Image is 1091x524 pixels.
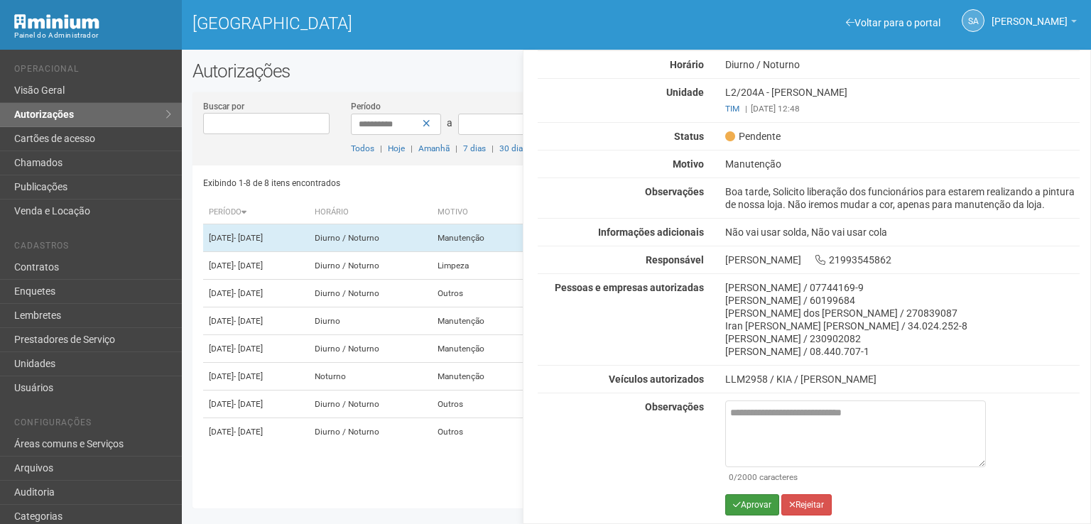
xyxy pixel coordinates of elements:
div: LLM2958 / KIA / [PERSON_NAME] [725,373,1080,386]
h1: [GEOGRAPHIC_DATA] [192,14,626,33]
span: - [DATE] [234,399,263,409]
td: Limpeza [432,252,526,280]
div: Iran [PERSON_NAME] [PERSON_NAME] / 34.024.252-8 [725,320,1080,332]
strong: Observações [645,401,704,413]
h2: Autorizações [192,60,1080,82]
a: TIM [725,104,739,114]
div: [DATE] 12:48 [725,102,1080,115]
a: Todos [351,143,374,153]
strong: Status [674,131,704,142]
td: Manutenção [432,224,526,252]
span: - [DATE] [234,261,263,271]
td: Diurno / Noturno [309,280,432,307]
div: [PERSON_NAME] / 08.440.707-1 [725,345,1080,358]
span: a [447,117,452,129]
td: [DATE] [203,224,309,252]
span: - [DATE] [234,316,263,326]
td: [DATE] [203,363,309,391]
strong: Responsável [646,254,704,266]
div: [PERSON_NAME] / 60199684 [725,294,1080,307]
td: [DATE] [203,418,309,446]
label: Buscar por [203,100,244,113]
td: Outros [432,280,526,307]
span: - [DATE] [234,288,263,298]
th: Horário [309,201,432,224]
td: Noturno [309,363,432,391]
span: | [380,143,382,153]
span: - [DATE] [234,427,263,437]
div: Boa tarde, Solicito liberação dos funcionários para estarem realizando a pintura de nossa loja. N... [715,185,1090,211]
th: Período [203,201,309,224]
div: [PERSON_NAME] / 230902082 [725,332,1080,345]
div: Exibindo 1-8 de 8 itens encontrados [203,173,632,194]
strong: Informações adicionais [598,226,704,238]
td: Manutenção [432,363,526,391]
div: [PERSON_NAME] / 07744169-9 [725,281,1080,294]
div: [PERSON_NAME] dos [PERSON_NAME] / 270839087 [725,307,1080,320]
span: | [745,104,747,114]
div: L2/204A - [PERSON_NAME] [715,86,1090,115]
span: Silvio Anjos [992,2,1068,27]
li: Operacional [14,64,171,79]
strong: Motivo [673,158,704,170]
li: Cadastros [14,241,171,256]
div: [PERSON_NAME] 21993545862 [715,253,1090,266]
a: [PERSON_NAME] [992,18,1077,29]
img: Minium [14,14,99,29]
a: Hoje [388,143,405,153]
div: Não vai usar solda, Não vai usar cola [715,226,1090,239]
td: [DATE] [203,280,309,307]
div: Diurno / Noturno [715,58,1090,71]
span: | [455,143,457,153]
td: [DATE] [203,335,309,363]
a: 7 dias [463,143,486,153]
td: Manutenção [432,335,526,363]
td: Outros [432,391,526,418]
a: Voltar para o portal [846,17,940,28]
button: Rejeitar [781,494,832,515]
strong: Pessoas e empresas autorizadas [555,282,704,293]
strong: Observações [645,186,704,197]
div: Painel do Administrador [14,29,171,42]
td: [DATE] [203,252,309,280]
td: [DATE] [203,307,309,335]
a: 30 dias [499,143,527,153]
span: - [DATE] [234,371,263,381]
td: Outros [432,418,526,446]
td: Diurno / Noturno [309,224,432,252]
span: Pendente [725,130,781,143]
span: 0 [729,472,734,482]
td: Diurno / Noturno [309,335,432,363]
td: Diurno / Noturno [309,418,432,446]
label: Período [351,100,381,113]
td: Manutenção [432,307,526,335]
strong: Horário [670,59,704,70]
li: Configurações [14,417,171,432]
td: Diurno [309,307,432,335]
th: Motivo [432,201,526,224]
span: | [411,143,413,153]
span: - [DATE] [234,344,263,354]
td: Diurno / Noturno [309,252,432,280]
strong: Veículos autorizados [609,373,704,385]
a: Amanhã [418,143,450,153]
strong: Unidade [666,87,704,98]
a: SA [962,9,984,32]
td: Diurno / Noturno [309,391,432,418]
td: [DATE] [203,391,309,418]
div: /2000 caracteres [729,471,982,484]
span: - [DATE] [234,233,263,243]
button: Aprovar [725,494,779,515]
div: Manutenção [715,158,1090,170]
span: | [492,143,494,153]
